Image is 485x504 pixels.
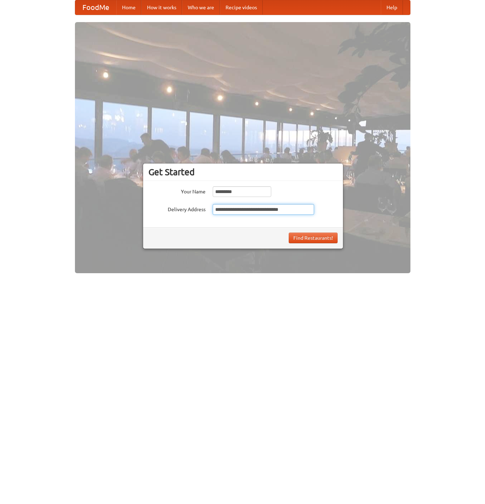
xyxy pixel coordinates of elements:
a: Who we are [182,0,220,15]
a: FoodMe [75,0,116,15]
label: Delivery Address [148,204,206,213]
a: How it works [141,0,182,15]
a: Home [116,0,141,15]
h3: Get Started [148,167,338,177]
button: Find Restaurants! [289,233,338,243]
label: Your Name [148,186,206,195]
a: Help [381,0,403,15]
a: Recipe videos [220,0,263,15]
